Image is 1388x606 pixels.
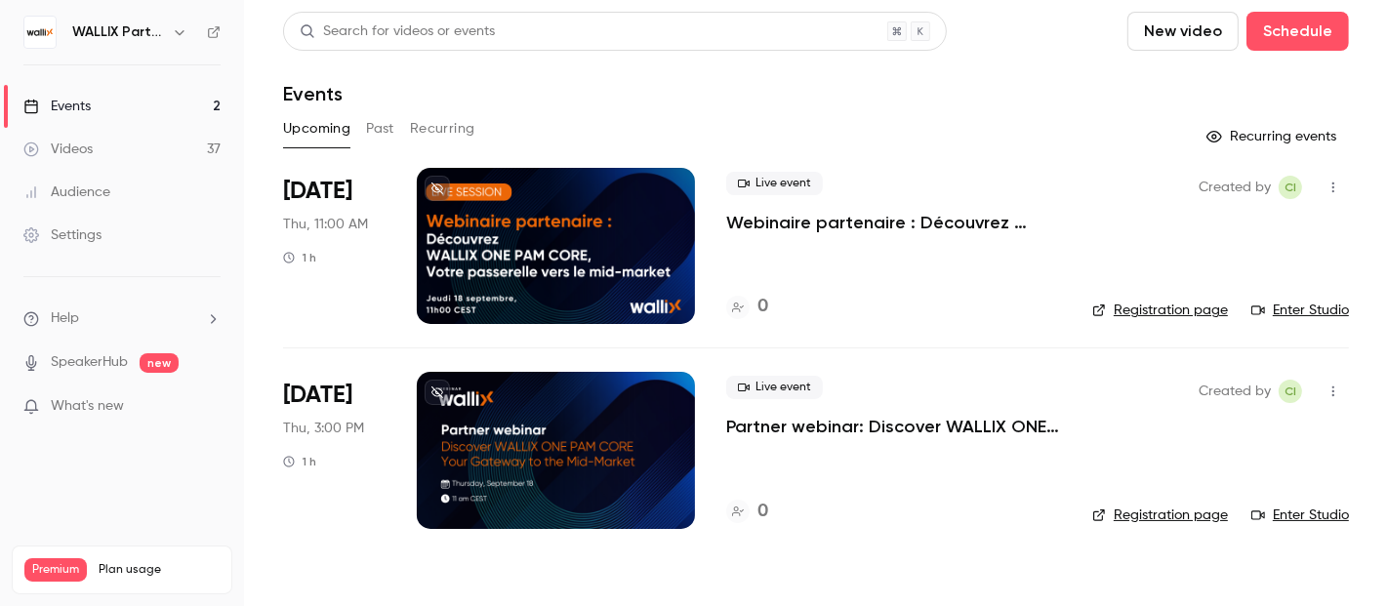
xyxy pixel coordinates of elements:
[23,182,110,202] div: Audience
[23,308,221,329] li: help-dropdown-opener
[1279,176,1302,199] span: CELINE IDIER
[1251,301,1349,320] a: Enter Studio
[726,294,768,320] a: 0
[24,558,87,582] span: Premium
[1246,12,1349,51] button: Schedule
[1285,380,1296,403] span: CI
[283,250,316,265] div: 1 h
[726,211,1061,234] a: Webinaire partenaire : Découvrez WALLIX ONE PAM CORE – Votre passerelle vers le mid-market
[757,499,768,525] h4: 0
[1279,380,1302,403] span: CELINE IDIER
[726,172,823,195] span: Live event
[283,215,368,234] span: Thu, 11:00 AM
[726,376,823,399] span: Live event
[51,396,124,417] span: What's new
[726,415,1061,438] a: Partner webinar: Discover WALLIX ONE PAM CORE – Your Gateway to the Mid-Market
[283,168,386,324] div: Sep 18 Thu, 11:00 AM (Europe/Paris)
[283,419,364,438] span: Thu, 3:00 PM
[23,140,93,159] div: Videos
[283,380,352,411] span: [DATE]
[1199,176,1271,199] span: Created by
[283,113,350,144] button: Upcoming
[1198,121,1349,152] button: Recurring events
[23,225,102,245] div: Settings
[300,21,495,42] div: Search for videos or events
[99,562,220,578] span: Plan usage
[23,97,91,116] div: Events
[283,454,316,469] div: 1 h
[51,308,79,329] span: Help
[51,352,128,373] a: SpeakerHub
[1092,505,1228,525] a: Registration page
[140,353,179,373] span: new
[410,113,475,144] button: Recurring
[283,82,343,105] h1: Events
[1285,176,1296,199] span: CI
[283,176,352,207] span: [DATE]
[283,372,386,528] div: Sep 18 Thu, 3:00 PM (Europe/Paris)
[1199,380,1271,403] span: Created by
[726,499,768,525] a: 0
[366,113,394,144] button: Past
[1127,12,1239,51] button: New video
[72,22,164,42] h6: WALLIX Partners Channel
[24,17,56,48] img: WALLIX Partners Channel
[1092,301,1228,320] a: Registration page
[1251,505,1349,525] a: Enter Studio
[757,294,768,320] h4: 0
